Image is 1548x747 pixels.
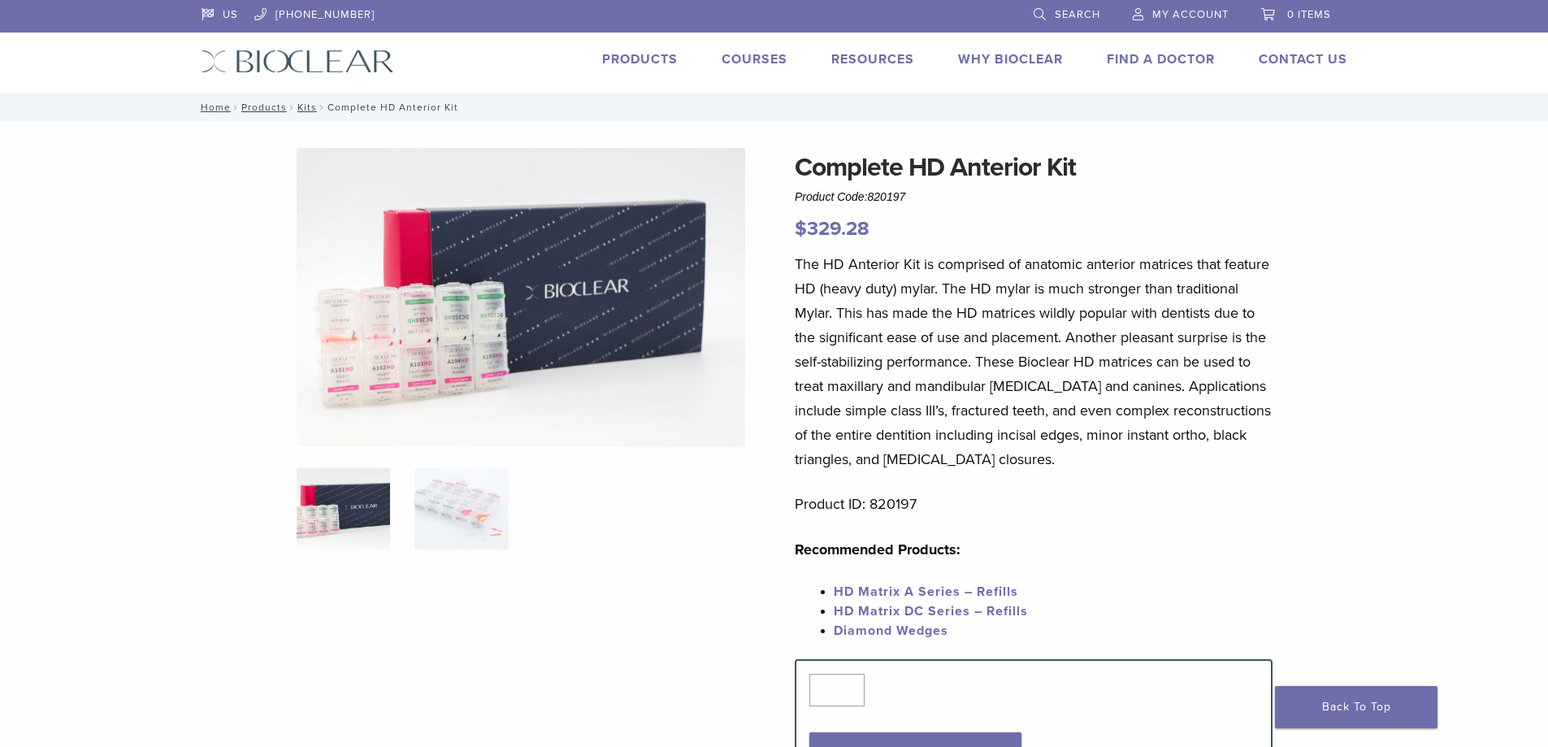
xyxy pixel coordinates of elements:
span: $ [795,217,807,241]
a: Contact Us [1259,51,1347,67]
span: My Account [1152,8,1229,21]
bdi: 329.28 [795,217,869,241]
img: IMG_8088-1-324x324.jpg [297,468,390,549]
span: 820197 [868,190,906,203]
span: / [231,103,241,111]
span: 0 items [1287,8,1331,21]
p: The HD Anterior Kit is comprised of anatomic anterior matrices that feature HD (heavy duty) mylar... [795,252,1273,471]
nav: Complete HD Anterior Kit [189,93,1359,122]
a: Products [602,51,678,67]
img: Complete HD Anterior Kit - Image 2 [414,468,508,549]
a: HD Matrix A Series – Refills [834,584,1018,600]
strong: Recommended Products: [795,541,960,558]
a: Kits [297,102,317,113]
a: Find A Doctor [1107,51,1215,67]
a: Products [241,102,287,113]
h1: Complete HD Anterior Kit [795,148,1273,187]
span: Product Code: [795,190,905,203]
img: IMG_8088 (1) [297,148,745,447]
a: Resources [831,51,914,67]
span: / [287,103,297,111]
a: Diamond Wedges [834,623,948,639]
a: HD Matrix DC Series – Refills [834,603,1028,619]
p: Product ID: 820197 [795,492,1273,516]
span: / [317,103,327,111]
a: Why Bioclear [958,51,1063,67]
a: Back To Top [1275,686,1437,728]
span: Search [1055,8,1100,21]
img: Bioclear [202,50,394,73]
a: Courses [722,51,787,67]
a: Home [196,102,231,113]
